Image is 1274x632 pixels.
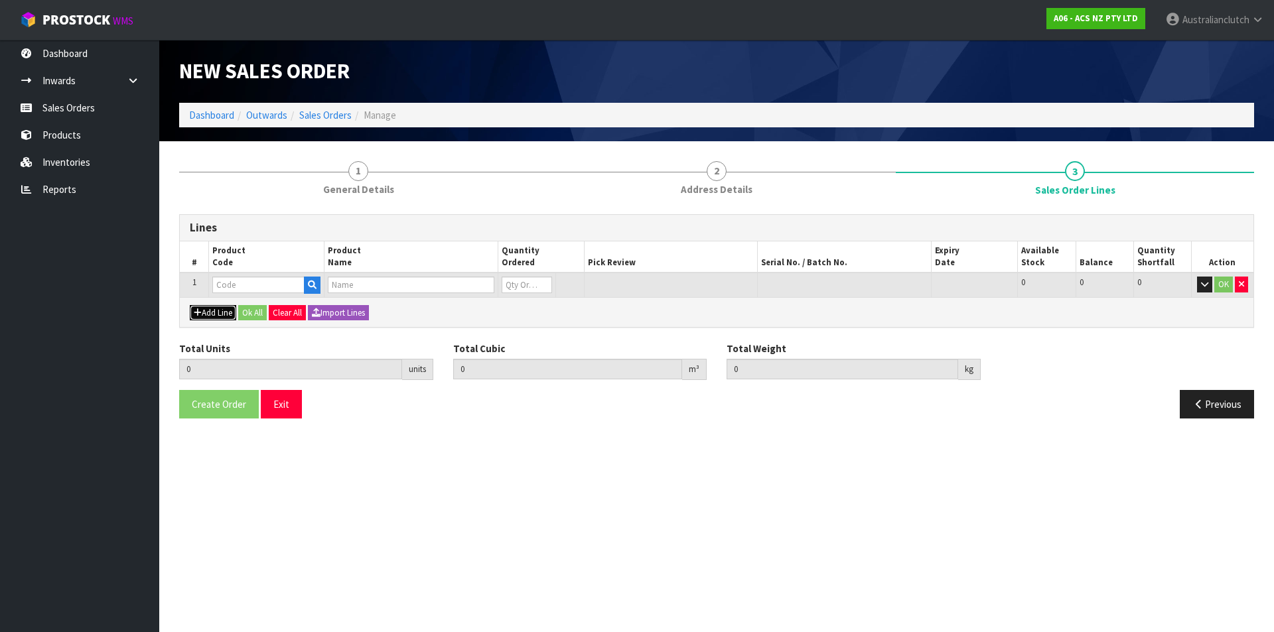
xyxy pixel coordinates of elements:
[190,305,236,321] button: Add Line
[299,109,352,121] a: Sales Orders
[20,11,36,28] img: cube-alt.png
[328,277,494,293] input: Name
[190,221,1243,234] h3: Lines
[1182,13,1249,26] span: Australianclutch
[189,109,234,121] a: Dashboard
[238,305,267,321] button: Ok All
[113,15,133,27] small: WMS
[727,359,958,379] input: Total Weight
[323,182,394,196] span: General Details
[179,58,350,84] span: New Sales Order
[324,241,498,273] th: Product Name
[453,342,505,355] label: Total Cubic
[209,241,324,273] th: Product Code
[758,241,931,273] th: Serial No. / Batch No.
[192,398,246,411] span: Create Order
[1076,241,1133,273] th: Balance
[1137,277,1141,288] span: 0
[180,241,209,273] th: #
[727,342,786,355] label: Total Weight
[707,161,727,181] span: 2
[348,161,368,181] span: 1
[179,204,1254,429] span: Sales Order Lines
[364,109,396,121] span: Manage
[246,109,287,121] a: Outwards
[1035,183,1115,197] span: Sales Order Lines
[179,390,259,418] button: Create Order
[958,359,981,380] div: kg
[585,241,758,273] th: Pick Review
[1180,390,1254,418] button: Previous
[1065,161,1085,181] span: 3
[261,390,302,418] button: Exit
[682,359,707,380] div: m³
[1191,241,1253,273] th: Action
[453,359,683,379] input: Total Cubic
[1133,241,1191,273] th: Quantity Shortfall
[1054,13,1138,24] strong: A06 - ACS NZ PTY LTD
[1214,277,1233,292] button: OK
[192,277,196,288] span: 1
[1018,241,1076,273] th: Available Stock
[212,277,305,293] input: Code
[681,182,752,196] span: Address Details
[269,305,306,321] button: Clear All
[1021,277,1025,288] span: 0
[931,241,1018,273] th: Expiry Date
[179,359,402,379] input: Total Units
[42,11,110,29] span: ProStock
[179,342,230,355] label: Total Units
[402,359,433,380] div: units
[498,241,585,273] th: Quantity Ordered
[502,277,552,293] input: Qty Ordered
[308,305,369,321] button: Import Lines
[1080,277,1084,288] span: 0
